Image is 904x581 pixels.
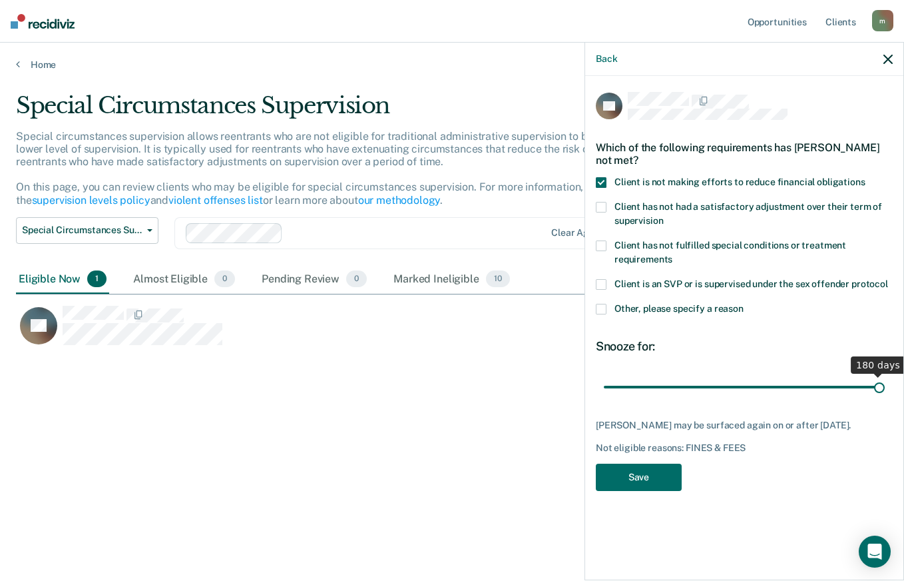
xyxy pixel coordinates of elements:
[16,265,109,294] div: Eligible Now
[11,14,75,29] img: Recidiviz
[391,265,512,294] div: Marked Ineligible
[168,194,263,207] a: violent offenses list
[614,177,865,187] span: Client is not making efforts to reduce financial obligations
[614,240,846,265] span: Client has not fulfilled special conditions or treatment requirements
[614,201,882,226] span: Client has not had a satisfactory adjustment over their term of supervision
[859,536,891,568] div: Open Intercom Messenger
[346,271,367,288] span: 0
[614,279,888,289] span: Client is an SVP or is supervised under the sex offender protocol
[486,271,510,288] span: 10
[16,59,888,71] a: Home
[16,305,779,358] div: CaseloadOpportunityCell-345GZ
[596,53,617,65] button: Back
[596,131,893,177] div: Which of the following requirements has [PERSON_NAME] not met?
[872,10,893,31] div: m
[596,339,893,354] div: Snooze for:
[16,130,670,207] p: Special circumstances supervision allows reentrants who are not eligible for traditional administ...
[551,227,608,239] div: Clear agents
[596,420,893,431] div: [PERSON_NAME] may be surfaced again on or after [DATE].
[596,442,893,454] div: Not eligible reasons: FINES & FEES
[16,92,694,130] div: Special Circumstances Supervision
[596,464,682,491] button: Save
[614,303,744,314] span: Other, please specify a reason
[22,225,142,236] span: Special Circumstances Supervision
[130,265,238,294] div: Almost Eligible
[87,271,107,288] span: 1
[32,194,150,207] a: supervision levels policy
[358,194,441,207] a: our methodology
[214,271,235,288] span: 0
[259,265,369,294] div: Pending Review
